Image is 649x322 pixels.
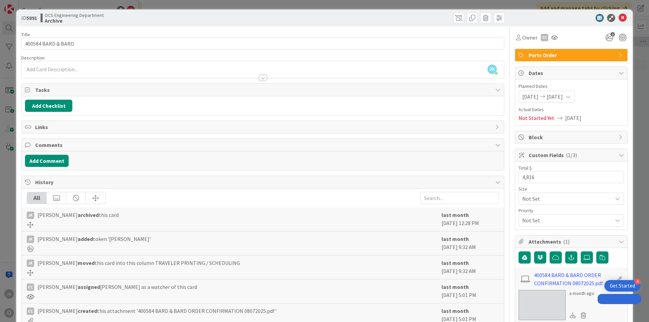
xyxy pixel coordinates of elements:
[441,259,469,266] b: last month
[569,311,577,320] div: Download
[35,141,492,149] span: Comments
[21,31,30,38] label: Title
[25,155,69,167] button: Add Comment
[566,152,577,158] span: ( 1/3 )
[78,259,95,266] b: moved
[441,283,499,300] div: [DATE] 5:01 PM
[38,259,240,267] span: [PERSON_NAME] this card into this column TRAVELER PRINTING / SCHEDULING
[27,283,34,291] div: CC
[529,51,615,59] span: Parts Order
[519,114,554,122] span: Not Started Yet
[529,69,615,77] span: Dates
[35,123,492,131] span: Links
[38,211,119,219] span: [PERSON_NAME] this card
[522,216,609,225] span: Not Set
[519,106,624,113] span: Actual Dates
[441,211,499,228] div: [DATE] 12:28 PM
[21,14,37,22] span: ID
[519,187,624,191] div: Size
[534,271,612,287] a: 400584 BARD & BARD ORDER CONFIRMATION 08072025.pdf
[26,15,37,21] b: 5891
[569,290,594,297] div: a month ago
[604,280,641,292] div: Open Get Started checklist, remaining modules: 4
[519,165,532,171] label: Total $
[541,34,548,41] div: CC
[27,307,34,315] div: CC
[519,83,624,90] span: Planned Dates
[610,32,615,36] span: 1
[529,133,615,141] span: Block
[563,238,570,245] span: ( 1 )
[27,259,34,267] div: JK
[441,236,469,242] b: last month
[441,212,469,218] b: last month
[35,86,492,94] span: Tasks
[529,151,615,159] span: Custom Fields
[547,93,563,101] span: [DATE]
[35,178,492,186] span: History
[420,192,499,204] input: Search...
[27,236,34,243] div: JK
[522,194,609,203] span: Not Set
[78,307,97,314] b: created
[610,282,635,289] div: Get Started
[78,283,100,290] b: assigned
[522,33,537,42] span: Owner
[21,55,45,61] span: Description
[441,307,469,314] b: last month
[78,212,99,218] b: archived
[38,283,197,291] span: [PERSON_NAME] [PERSON_NAME] as a watcher of this card
[634,278,641,284] div: 4
[45,13,104,18] span: OCS Engineering Department
[21,38,504,50] input: type card name here...
[522,93,538,101] span: [DATE]
[27,212,34,219] div: JK
[38,235,151,243] span: [PERSON_NAME] token '[PERSON_NAME]'
[529,238,615,246] span: Attachments
[25,100,72,112] button: Add Checklist
[78,236,93,242] b: added
[487,65,497,74] span: JK
[441,259,499,276] div: [DATE] 9:32 AM
[45,18,104,23] b: Archive
[441,235,499,252] div: [DATE] 9:32 AM
[38,307,277,315] span: [PERSON_NAME] this attachment '400584 BARD & BARD ORDER CONFIRMATION 08072025.pdf'
[27,192,47,204] div: All
[565,114,581,122] span: [DATE]
[519,208,624,213] div: Priority
[441,283,469,290] b: last month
